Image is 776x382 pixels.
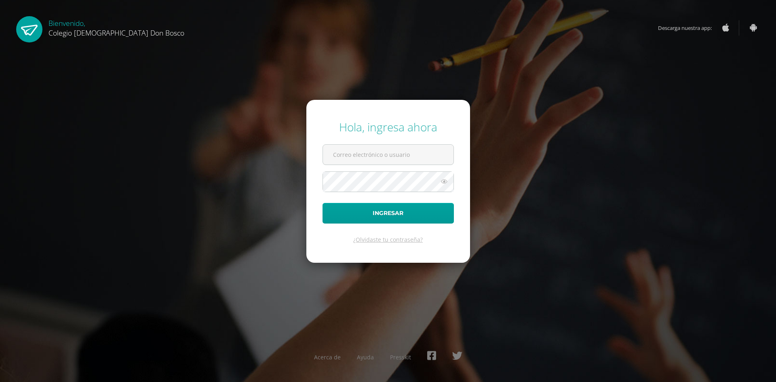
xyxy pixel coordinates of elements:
[48,28,184,38] span: Colegio [DEMOGRAPHIC_DATA] Don Bosco
[323,145,453,165] input: Correo electrónico o usuario
[390,353,411,361] a: Presskit
[314,353,341,361] a: Acerca de
[353,236,423,243] a: ¿Olvidaste tu contraseña?
[48,16,184,38] div: Bienvenido,
[323,203,454,224] button: Ingresar
[357,353,374,361] a: Ayuda
[323,119,454,135] div: Hola, ingresa ahora
[658,20,720,36] span: Descarga nuestra app:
